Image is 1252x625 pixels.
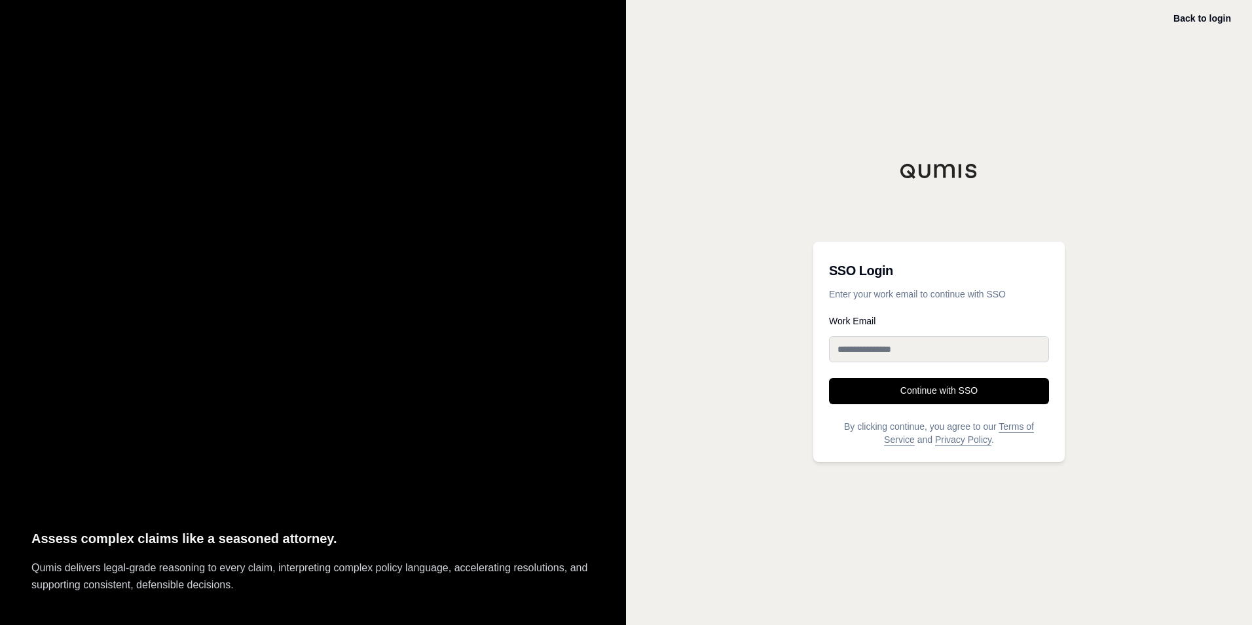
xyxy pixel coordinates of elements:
[1173,13,1231,24] a: Back to login
[31,528,595,550] p: Assess complex claims like a seasoned attorney.
[900,163,978,179] img: Qumis
[829,288,1049,301] p: Enter your work email to continue with SSO
[829,316,1049,326] label: Work Email
[829,378,1049,404] button: Continue with SSO
[31,559,595,594] p: Qumis delivers legal-grade reasoning to every claim, interpreting complex policy language, accele...
[935,434,991,445] a: Privacy Policy
[829,420,1049,446] p: By clicking continue, you agree to our and .
[829,257,1049,284] h3: SSO Login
